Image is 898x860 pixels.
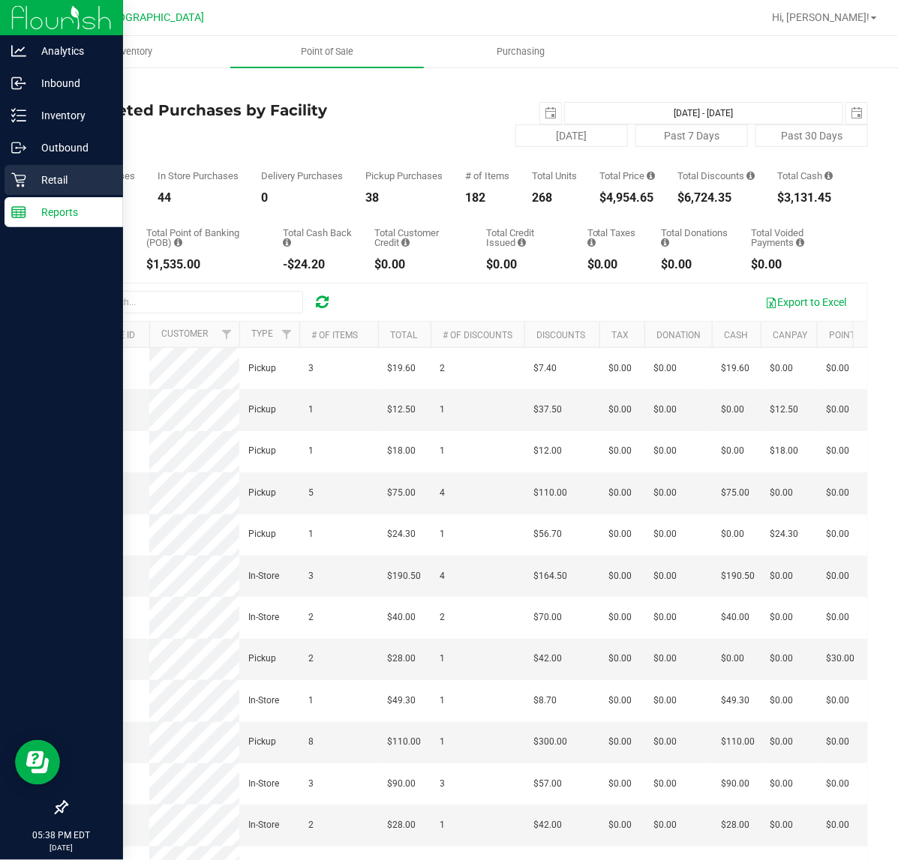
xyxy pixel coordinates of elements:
[443,330,512,340] a: # of Discounts
[387,403,416,417] span: $12.50
[308,777,314,791] span: 3
[402,238,410,247] i: Sum of the successful, non-voided payments using account credit for all purchases in the date range.
[599,171,655,181] div: Total Price
[533,486,567,500] span: $110.00
[826,777,849,791] span: $0.00
[755,124,868,147] button: Past 30 Days
[796,238,804,247] i: Sum of all voided payment transaction amounts, excluding tips and transaction fees, for all purch...
[375,228,464,247] div: Total Customer Credit
[158,171,239,181] div: In Store Purchases
[387,361,416,376] span: $19.60
[533,444,562,458] span: $12.00
[826,527,849,541] span: $0.00
[15,740,60,785] iframe: Resource center
[533,694,557,708] span: $8.70
[11,205,26,220] inline-svg: Reports
[308,818,314,832] span: 2
[390,330,417,340] a: Total
[387,610,416,625] span: $40.00
[777,192,833,204] div: $3,131.45
[518,238,526,247] i: Sum of all account credit issued for all refunds from returned purchases in the date range.
[465,171,509,181] div: # of Items
[721,777,749,791] span: $90.00
[647,171,655,181] i: Sum of the total prices of all purchases in the date range.
[308,361,314,376] span: 3
[248,610,279,625] span: In-Store
[608,777,632,791] span: $0.00
[653,777,677,791] span: $0.00
[587,228,639,247] div: Total Taxes
[465,192,509,204] div: 182
[387,652,416,666] span: $28.00
[7,842,116,853] p: [DATE]
[608,735,632,749] span: $0.00
[653,569,677,583] span: $0.00
[599,192,655,204] div: $4,954.65
[532,192,577,204] div: 268
[653,610,677,625] span: $0.00
[486,259,565,271] div: $0.00
[248,777,279,791] span: In-Store
[476,45,565,58] span: Purchasing
[635,124,748,147] button: Past 7 Days
[777,171,833,181] div: Total Cash
[440,818,445,832] span: 1
[533,777,562,791] span: $57.00
[532,171,577,181] div: Total Units
[440,527,445,541] span: 1
[440,569,445,583] span: 4
[724,330,748,340] a: Cash
[770,735,793,749] span: $0.00
[533,652,562,666] span: $42.00
[653,403,677,417] span: $0.00
[653,735,677,749] span: $0.00
[161,328,208,339] a: Customer
[248,818,279,832] span: In-Store
[533,735,567,749] span: $300.00
[248,361,276,376] span: Pickup
[248,486,276,500] span: Pickup
[533,403,562,417] span: $37.50
[770,610,793,625] span: $0.00
[440,694,445,708] span: 1
[721,486,749,500] span: $75.00
[308,694,314,708] span: 1
[387,818,416,832] span: $28.00
[608,361,632,376] span: $0.00
[721,403,744,417] span: $0.00
[365,192,443,204] div: 38
[387,444,416,458] span: $18.00
[662,228,729,247] div: Total Donations
[846,103,867,124] span: select
[677,171,755,181] div: Total Discounts
[146,259,261,271] div: $1,535.00
[248,735,276,749] span: Pickup
[283,259,352,271] div: -$24.20
[440,444,445,458] span: 1
[611,330,629,340] a: Tax
[66,102,333,135] h4: Completed Purchases by Facility Report
[248,569,279,583] span: In-Store
[11,172,26,187] inline-svg: Retail
[773,330,807,340] a: CanPay
[826,361,849,376] span: $0.00
[746,171,755,181] i: Sum of the discount values applied to the all purchases in the date range.
[755,289,856,315] button: Export to Excel
[308,403,314,417] span: 1
[275,322,299,347] a: Filter
[540,103,561,124] span: select
[826,403,849,417] span: $0.00
[721,527,744,541] span: $0.00
[11,140,26,155] inline-svg: Outbound
[770,444,798,458] span: $18.00
[375,259,464,271] div: $0.00
[387,735,421,749] span: $110.00
[7,829,116,842] p: 05:38 PM EDT
[308,735,314,749] span: 8
[248,444,276,458] span: Pickup
[770,486,793,500] span: $0.00
[440,652,445,666] span: 1
[78,291,303,313] input: Search...
[677,192,755,204] div: $6,724.35
[751,259,845,271] div: $0.00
